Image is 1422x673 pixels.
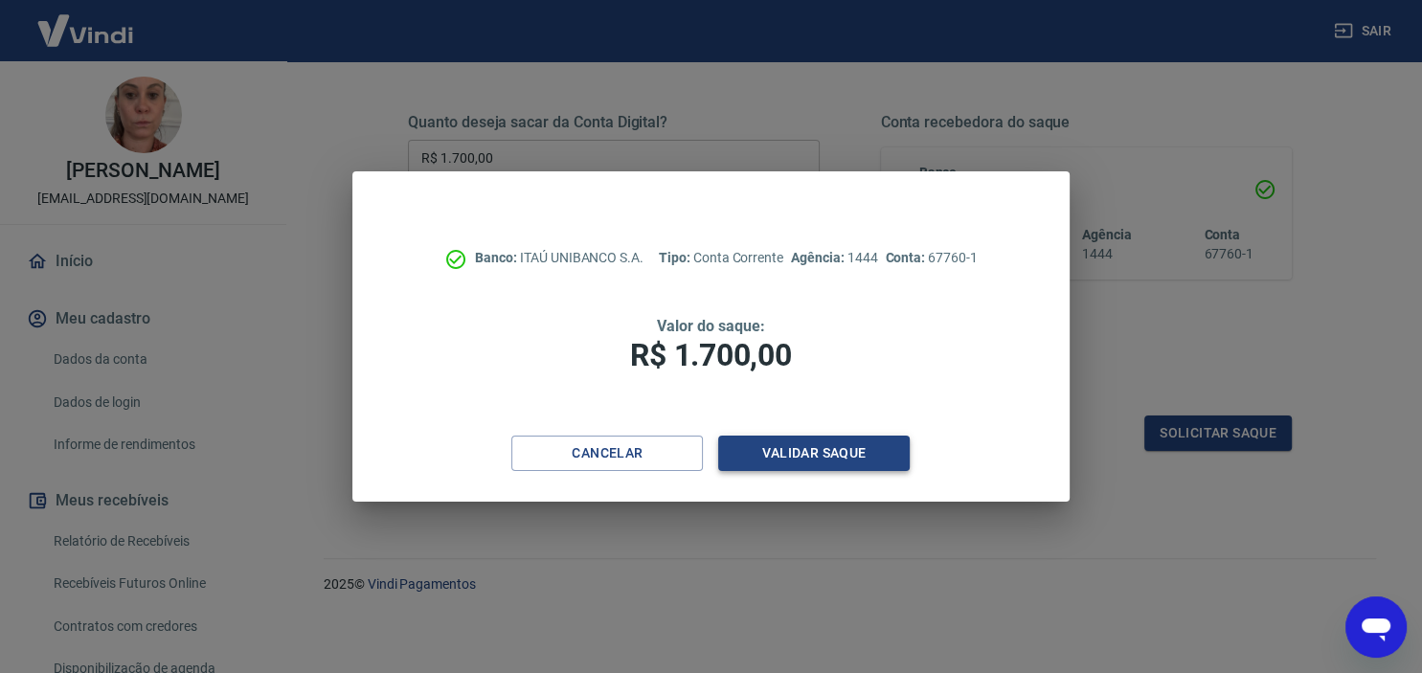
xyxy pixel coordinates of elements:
p: 1444 [791,248,877,268]
iframe: Botão para abrir a janela de mensagens [1345,596,1407,658]
span: Conta: [885,250,928,265]
p: ITAÚ UNIBANCO S.A. [475,248,643,268]
span: R$ 1.700,00 [630,337,791,373]
p: 67760-1 [885,248,977,268]
span: Banco: [475,250,520,265]
p: Conta Corrente [659,248,783,268]
span: Valor do saque: [657,317,764,335]
span: Agência: [791,250,847,265]
button: Validar saque [718,436,910,471]
span: Tipo: [659,250,693,265]
button: Cancelar [511,436,703,471]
